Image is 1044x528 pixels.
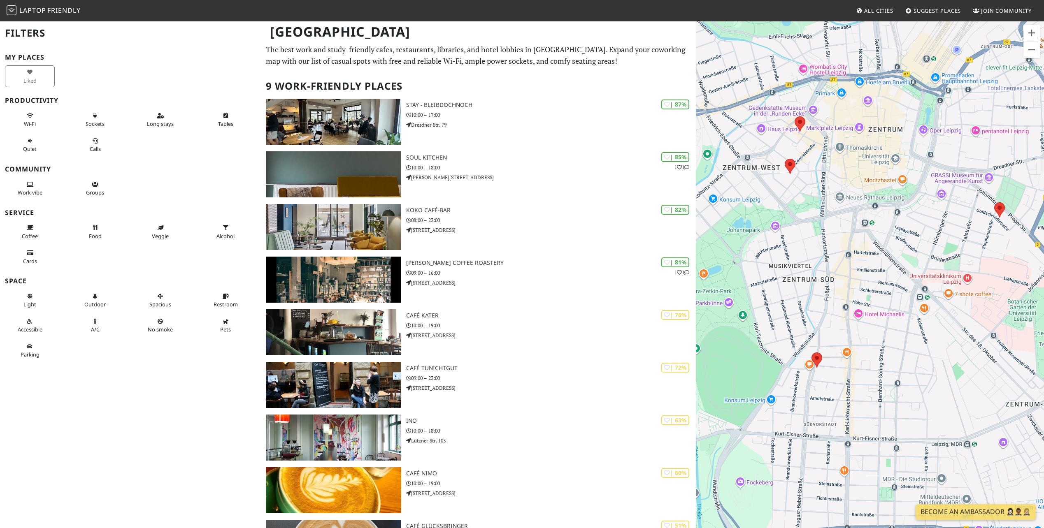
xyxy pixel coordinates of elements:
span: Video/audio calls [90,145,101,153]
a: Franz Morish Coffee Roastery | 81% 11 [PERSON_NAME] Coffee Roastery 09:00 – 16:00 [STREET_ADDRESS] [261,257,696,303]
span: Pet friendly [220,326,231,333]
button: Coffee [5,221,55,243]
span: Spacious [149,301,171,308]
p: [STREET_ADDRESS] [406,226,696,234]
p: 10:00 – 18:00 [406,427,696,435]
h3: INO [406,417,696,424]
span: Suggest Places [914,7,961,14]
div: | 82% [661,205,689,214]
a: Café Tunichtgut | 72% Café Tunichtgut 09:00 – 23:00 [STREET_ADDRESS] [261,362,696,408]
p: [PERSON_NAME][STREET_ADDRESS] [406,174,696,181]
span: Smoke free [148,326,173,333]
p: Dresdner Str. 79 [406,121,696,129]
h3: Café Tunichtgut [406,365,696,372]
h3: Service [5,209,256,217]
span: Quiet [23,145,37,153]
p: 10:00 – 19:00 [406,479,696,487]
button: No smoke [135,315,185,336]
div: | 72% [661,363,689,372]
a: STAY - bleibdochnoch | 87% STAY - bleibdochnoch 10:00 – 17:00 Dresdner Str. 79 [261,99,696,145]
button: Long stays [135,109,185,131]
p: 09:00 – 16:00 [406,269,696,277]
p: [STREET_ADDRESS] [406,489,696,497]
span: Group tables [86,189,104,196]
h2: Filters [5,21,256,46]
span: Parking [21,351,40,358]
span: Stable Wi-Fi [24,120,36,127]
span: Work-friendly tables [218,120,233,127]
span: Long stays [147,120,174,127]
span: Accessible [18,326,42,333]
img: INO [266,415,401,461]
button: Accessible [5,315,55,336]
span: Power sockets [86,120,105,127]
h3: STAY - bleibdochnoch [406,102,696,109]
button: Calls [70,134,120,156]
p: 10:00 – 18:00 [406,164,696,171]
img: LaptopFriendly [7,5,16,15]
h3: Café NiMo [406,470,696,477]
a: LaptopFriendly LaptopFriendly [7,4,81,18]
img: STAY - bleibdochnoch [266,99,401,145]
h3: My Places [5,53,256,61]
img: Franz Morish Coffee Roastery [266,257,401,303]
a: Suggest Places [902,3,965,18]
a: INO | 63% INO 10:00 – 18:00 Lützner Str. 103 [261,415,696,461]
h2: 9 Work-Friendly Places [266,74,691,99]
button: Verkleinern [1023,42,1040,58]
a: Join Community [970,3,1035,18]
span: Laptop [19,6,46,15]
p: The best work and study-friendly cafes, restaurants, libraries, and hotel lobbies in [GEOGRAPHIC_... [266,44,691,67]
span: Join Community [981,7,1032,14]
button: Outdoor [70,289,120,311]
div: | 81% [661,257,689,267]
p: Lützner Str. 103 [406,437,696,445]
a: soul kitchen | 85% 11 soul kitchen 10:00 – 18:00 [PERSON_NAME][STREET_ADDRESS] [261,151,696,197]
p: [STREET_ADDRESS] [406,279,696,287]
p: 1 1 [674,269,689,276]
span: Outdoor area [84,301,106,308]
button: A/C [70,315,120,336]
button: Cards [5,246,55,268]
a: Café NiMo | 60% Café NiMo 10:00 – 19:00 [STREET_ADDRESS] [261,467,696,513]
img: koko café-bar [266,204,401,250]
span: Coffee [22,232,38,240]
img: Café Tunichtgut [266,362,401,408]
img: soul kitchen [266,151,401,197]
button: Pets [201,315,251,336]
span: All Cities [864,7,893,14]
button: Tables [201,109,251,131]
p: 10:00 – 17:00 [406,111,696,119]
p: 1 1 [674,163,689,171]
span: Credit cards [23,257,37,265]
button: Quiet [5,134,55,156]
h3: koko café-bar [406,207,696,214]
button: Wi-Fi [5,109,55,131]
div: | 76% [661,310,689,320]
h3: Community [5,165,256,173]
button: Restroom [201,289,251,311]
p: [STREET_ADDRESS] [406,384,696,392]
button: Groups [70,178,120,199]
div: | 85% [661,152,689,162]
div: | 60% [661,468,689,477]
h1: [GEOGRAPHIC_DATA] [263,21,694,43]
a: koko café-bar | 82% koko café-bar 08:00 – 23:00 [STREET_ADDRESS] [261,204,696,250]
h3: [PERSON_NAME] Coffee Roastery [406,259,696,266]
a: All Cities [853,3,897,18]
div: | 87% [661,100,689,109]
button: Food [70,221,120,243]
span: Natural light [23,301,36,308]
span: Restroom [214,301,238,308]
button: Alcohol [201,221,251,243]
p: [STREET_ADDRESS] [406,331,696,339]
button: Parking [5,340,55,361]
button: Spacious [135,289,185,311]
p: 09:00 – 23:00 [406,374,696,382]
span: Alcohol [216,232,235,240]
p: 10:00 – 19:00 [406,322,696,329]
img: Café NiMo [266,467,401,513]
h3: Productivity [5,97,256,104]
button: Sockets [70,109,120,131]
button: Veggie [135,221,185,243]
